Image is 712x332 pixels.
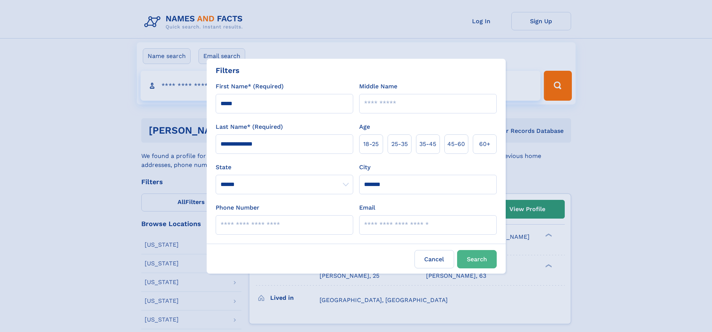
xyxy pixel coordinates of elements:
label: Cancel [414,250,454,268]
label: Email [359,203,375,212]
button: Search [457,250,497,268]
span: 45‑60 [447,140,465,149]
div: Filters [216,65,240,76]
label: Phone Number [216,203,259,212]
label: Age [359,122,370,131]
label: State [216,163,353,172]
label: Middle Name [359,82,397,91]
span: 18‑25 [363,140,379,149]
span: 35‑45 [419,140,436,149]
span: 60+ [479,140,490,149]
label: First Name* (Required) [216,82,284,91]
label: City [359,163,370,172]
span: 25‑35 [391,140,408,149]
label: Last Name* (Required) [216,122,283,131]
